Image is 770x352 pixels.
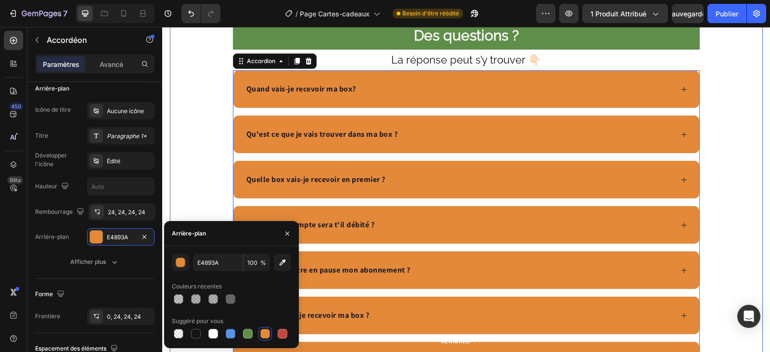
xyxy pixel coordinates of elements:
[107,234,128,241] font: E4893A
[260,259,266,266] font: %
[70,258,106,265] font: Afficher plus
[707,4,746,23] button: Publier
[35,233,69,240] font: Arrière-plan
[35,106,71,113] font: Icône de titre
[35,132,48,139] font: Titre
[402,10,459,17] font: Besoin d'être réédité
[100,60,123,68] font: Avancé
[84,283,207,294] p: Comment vais-je recevoir ma box ?
[716,10,738,18] font: Publier
[737,305,760,328] div: Ouvrir Intercom Messenger
[172,230,206,237] font: Arrière-plan
[35,290,53,298] font: Forme
[84,147,223,158] p: Quelle box vais-je recevoir en premier ?
[107,107,144,115] font: Aucune icône
[84,56,194,68] p: Quand vais-je recevoir ma box?
[83,30,115,39] div: Accordion
[35,183,57,190] font: Hauteur
[35,85,69,92] font: Arrière-plan
[47,34,128,46] p: Accordéon
[63,9,67,18] font: 7
[172,283,222,290] font: Couleurs récentes
[193,254,243,271] input: Par exemple : FFFFFF
[107,132,147,140] font: Paragraphe 1*
[35,152,67,168] font: Développer l'icône
[172,317,223,325] font: Suggéré pour vous
[84,192,213,204] p: Quand mon compte sera t'il débité ?
[35,345,106,352] font: Espacement des éléments
[10,177,21,183] font: Bêta
[88,178,154,195] input: Auto
[181,4,220,23] div: Annuler/Rétablir
[162,27,770,352] iframe: Zone de conception
[300,10,370,18] font: Page Cartes-cadeaux
[108,209,145,216] font: 24, 24, 24, 24
[35,313,60,320] font: Frontière
[107,157,120,165] font: Édité
[590,10,646,18] font: 1 produit attribué
[43,60,79,68] font: Paramètres
[672,4,704,23] button: Sauvegarder
[582,4,668,23] button: 1 produit attribué
[35,208,73,215] font: Rembourrage
[84,237,248,249] p: Comment mettre en pause mon abonnement ?
[84,102,236,113] p: Qu'est ce que je vais trouver dans ma box ?
[35,253,154,271] button: Afficher plus
[11,103,21,110] font: 450
[47,35,87,45] font: Accordéon
[667,10,708,18] font: Sauvegarder
[4,4,72,23] button: 7
[107,313,141,320] font: 0, 24, 24, 24
[295,10,298,18] font: /
[279,309,315,319] p: Remonter ↑
[72,24,537,43] p: La réponse peut s’y trouver 👇🏻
